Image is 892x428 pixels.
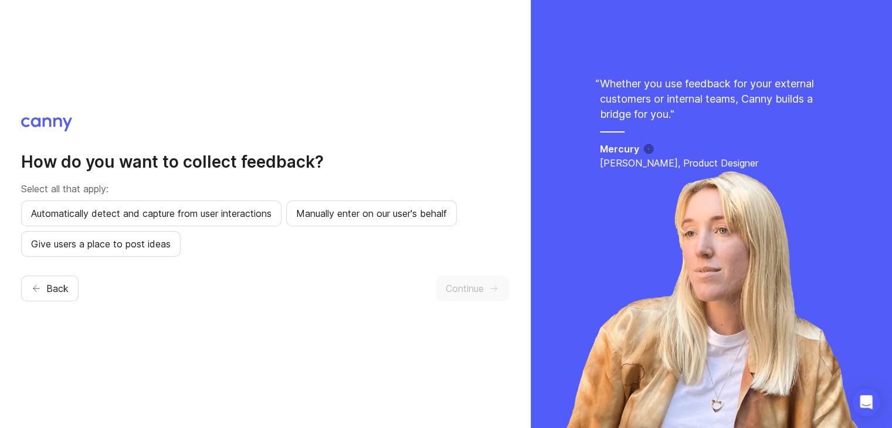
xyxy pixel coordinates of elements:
button: Automatically detect and capture from user interactions [21,201,281,226]
p: [PERSON_NAME], Product Designer [600,156,823,170]
img: Canny logo [21,117,72,131]
div: Open Intercom Messenger [852,388,880,416]
h5: Mercury [600,142,639,156]
button: Manually enter on our user's behalf [286,201,457,226]
button: Give users a place to post ideas [21,231,181,257]
span: Automatically detect and capture from user interactions [31,206,272,220]
p: Whether you use feedback for your external customers or internal teams, Canny builds a bridge for... [600,76,823,122]
h2: How do you want to collect feedback? [21,151,509,172]
span: Continue [446,281,484,295]
img: Mercury logo [644,144,654,154]
button: Back [21,276,79,301]
span: Manually enter on our user's behalf [296,206,447,220]
span: Back [46,281,69,295]
img: ida-a4f6ad510ca8190a479017bfc31a2025.webp [563,170,860,428]
span: Give users a place to post ideas [31,237,171,251]
p: Select all that apply: [21,182,509,196]
button: Continue [436,276,509,301]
